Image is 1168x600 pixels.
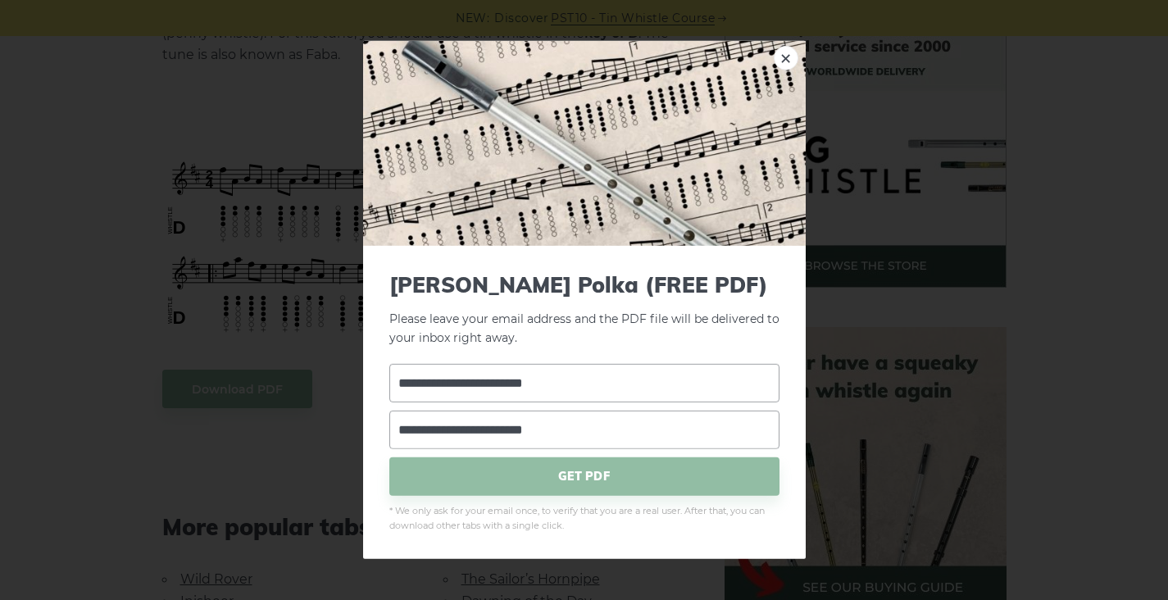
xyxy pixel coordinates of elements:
[389,457,779,495] span: GET PDF
[363,41,806,246] img: Tin Whistle Tab Preview
[389,503,779,533] span: * We only ask for your email once, to verify that you are a real user. After that, you can downlo...
[389,272,779,298] span: [PERSON_NAME] Polka (FREE PDF)
[389,272,779,348] p: Please leave your email address and the PDF file will be delivered to your inbox right away.
[774,46,798,70] a: ×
